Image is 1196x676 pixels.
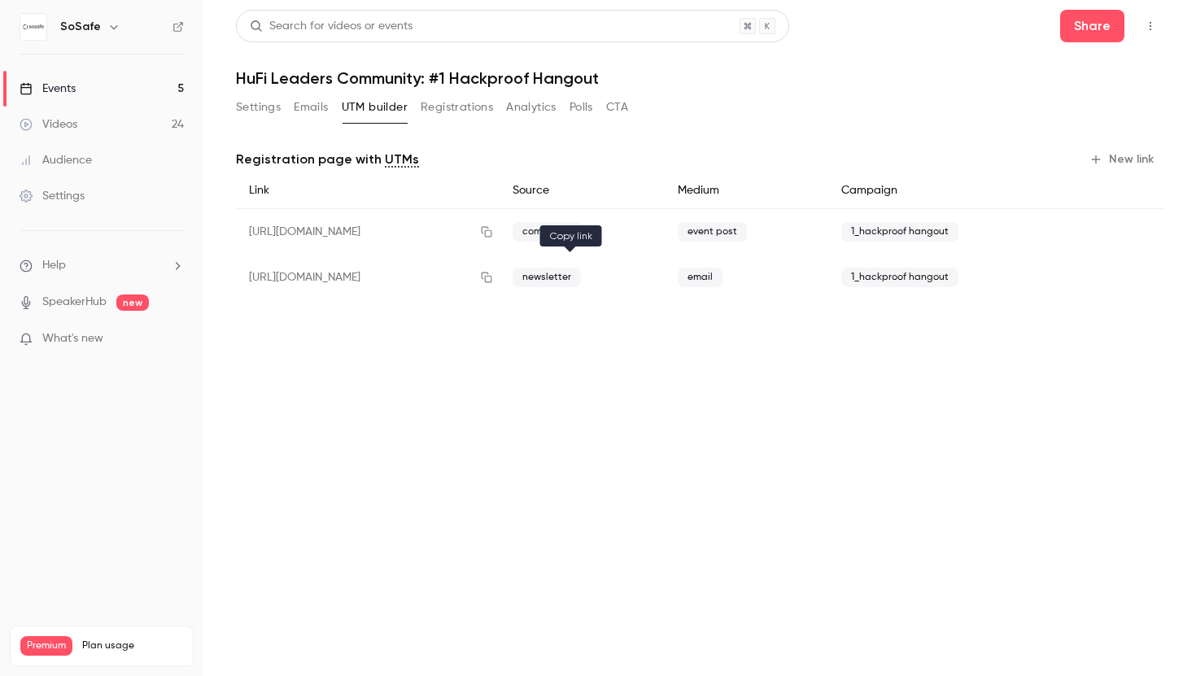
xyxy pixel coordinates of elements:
button: Polls [570,94,593,120]
h6: SoSafe [60,19,101,35]
div: [URL][DOMAIN_NAME] [236,255,500,300]
img: SoSafe [20,14,46,40]
div: [URL][DOMAIN_NAME] [236,209,500,255]
span: Plan usage [82,639,183,652]
button: Settings [236,94,281,120]
div: Audience [20,152,92,168]
p: Registration page with [236,150,419,169]
button: New link [1083,146,1163,172]
button: Registrations [421,94,493,120]
span: Help [42,257,66,274]
span: What's new [42,330,103,347]
span: 1_hackproof hangout [841,222,958,242]
span: email [678,268,722,287]
div: Medium [665,172,828,209]
button: Share [1060,10,1124,42]
div: Videos [20,116,77,133]
span: event post [678,222,747,242]
div: Link [236,172,500,209]
div: Source [500,172,665,209]
div: Campaign [828,172,1074,209]
div: Events [20,81,76,97]
span: newsletter [513,268,581,287]
div: Settings [20,188,85,204]
button: UTM builder [342,94,408,120]
h1: HuFi Leaders Community: #1 Hackproof Hangout [236,68,1163,88]
button: Analytics [506,94,557,120]
span: 1_hackproof hangout [841,268,958,287]
a: UTMs [385,150,419,169]
button: Emails [294,94,328,120]
span: community [513,222,583,242]
a: SpeakerHub [42,294,107,311]
span: new [116,294,149,311]
div: Search for videos or events [250,18,412,35]
iframe: Noticeable Trigger [164,332,184,347]
button: CTA [606,94,628,120]
li: help-dropdown-opener [20,257,184,274]
span: Premium [20,636,72,656]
